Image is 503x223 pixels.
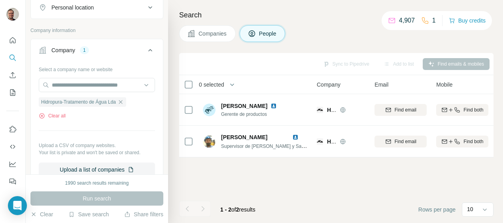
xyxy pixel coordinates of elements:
[436,136,488,147] button: Find both
[221,134,267,140] span: [PERSON_NAME]
[395,106,416,113] span: Find email
[432,16,436,25] p: 1
[399,16,415,25] p: 4,907
[317,81,340,89] span: Company
[6,157,19,171] button: Dashboard
[51,4,94,11] div: Personal location
[220,206,255,213] span: results
[39,149,155,156] p: Your list is private and won't be saved or shared.
[463,106,483,113] span: Find both
[8,196,27,215] div: Open Intercom Messenger
[39,112,66,119] button: Clear all
[6,140,19,154] button: Use Surfe API
[6,8,19,21] img: Avatar
[30,27,163,34] p: Company information
[220,206,231,213] span: 1 - 2
[317,138,323,145] img: Logo of Hidropura-Tratamento de Água Lda
[6,174,19,189] button: Feedback
[463,138,483,145] span: Find both
[51,46,75,54] div: Company
[327,107,420,113] span: Hidropura-Tratamento de Água Lda
[41,98,116,106] span: Hidropura-Tratamento de Água Lda
[80,47,89,54] div: 1
[39,142,155,149] p: Upload a CSV of company websites.
[418,206,456,214] span: Rows per page
[259,30,277,38] span: People
[199,81,224,89] span: 0 selected
[39,63,155,73] div: Select a company name or website
[6,122,19,136] button: Use Surfe on LinkedIn
[221,143,323,149] span: Supervisor de [PERSON_NAME] y Salud laboral
[68,210,109,218] button: Save search
[203,104,216,116] img: Avatar
[467,205,473,213] p: 10
[449,15,486,26] button: Buy credits
[292,134,299,140] img: LinkedIn logo
[6,85,19,100] button: My lists
[203,135,216,148] img: Avatar
[374,81,388,89] span: Email
[231,206,236,213] span: of
[65,180,129,187] div: 1990 search results remaining
[317,107,323,113] img: Logo of Hidropura-Tratamento de Água Lda
[436,104,488,116] button: Find both
[179,9,494,21] h4: Search
[6,68,19,82] button: Enrich CSV
[270,103,277,109] img: LinkedIn logo
[236,206,239,213] span: 2
[221,102,267,110] span: [PERSON_NAME]
[327,138,420,145] span: Hidropura-Tratamento de Água Lda
[6,51,19,65] button: Search
[395,138,416,145] span: Find email
[374,104,427,116] button: Find email
[124,210,163,218] button: Share filters
[374,136,427,147] button: Find email
[199,30,227,38] span: Companies
[221,111,286,118] span: Gerente de productos
[436,81,452,89] span: Mobile
[30,210,53,218] button: Clear
[6,33,19,47] button: Quick start
[39,163,155,177] button: Upload a list of companies
[31,41,163,63] button: Company1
